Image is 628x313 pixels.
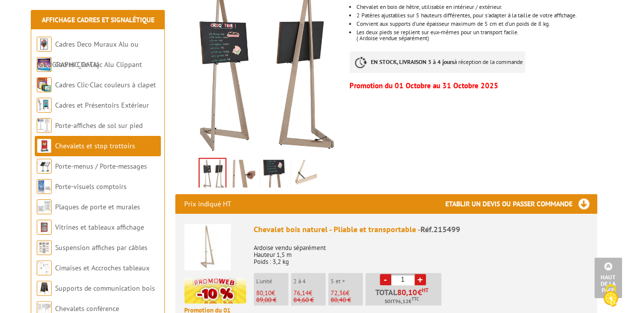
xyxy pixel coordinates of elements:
[37,220,52,235] img: Vitrines et tableaux affichage
[349,83,597,89] p: Promotion du 01 Octobre au 31 Octobre 2025
[55,223,144,232] a: Vitrines et tableaux affichage
[395,298,409,306] span: 96,12
[184,194,231,214] p: Prix indiqué HT
[356,12,597,18] li: 2 Patères ajustables sur 5 hauteurs différentes, pour s'adapter à la taille de votre affichage.
[256,297,288,304] p: 89,00 €
[37,281,52,296] img: Supports de communication bois
[412,296,419,302] sup: TTC
[262,160,286,190] img: 215499_chevalet_bois_naturel_pliable_tableau_support.jpg
[356,35,597,41] p: ( Ardoise vendue séparément)
[422,287,428,294] sup: HT
[331,297,363,304] p: 80,40 €
[293,297,326,304] p: 84,60 €
[256,278,288,285] p: L'unité
[37,260,52,275] img: Cimaises et Accroches tableaux
[37,199,52,214] img: Plaques de porte et murales
[37,138,52,153] img: Chevalets et stop trottoirs
[55,80,156,89] a: Cadres Clic-Clac couleurs à clapet
[594,257,622,298] a: Haut de la page
[445,194,597,214] h3: Etablir un devis ou passer commande
[256,289,272,297] span: 80,10
[356,21,597,27] li: Convient aux supports d'une épaisseur maximum de 5 cm et d'un poids de 8 kg.
[420,224,460,234] span: Réf.215499
[37,179,52,194] img: Porte-visuels comptoirs
[331,290,363,297] p: €
[293,289,309,297] span: 76,14
[349,51,525,73] p: à réception de la commande
[55,304,119,313] a: Chevalets conférence
[42,15,154,24] a: Affichage Cadres et Signalétique
[200,159,225,189] img: 215499_chevalet_bois_naturel_pliable_tableau_transportable.jpg
[55,182,127,191] a: Porte-visuels comptoirs
[356,29,597,35] p: Les deux pieds se replient sur eux-mêmes pour un transport facile.
[55,121,142,130] a: Porte-affiches de sol sur pied
[254,238,588,265] p: Ardoise vendu séparément Hauteur 1,5 m Poids : 3,2 kg
[256,290,288,297] p: €
[55,202,140,211] a: Plaques de porte et murales
[37,40,139,69] a: Cadres Deco Muraux Alu ou [GEOGRAPHIC_DATA]
[331,278,363,285] p: 5 et +
[331,289,346,297] span: 72,36
[293,290,326,297] p: €
[55,162,147,171] a: Porte-menus / Porte-messages
[231,160,255,190] img: 215499_chevalet_bois_naturel_pliable_patere.jpg
[55,60,142,69] a: Cadres Clic-Clac Alu Clippant
[254,224,588,235] div: Chevalet bois naturel - Pliable et transportable -
[55,101,149,110] a: Cadres et Présentoirs Extérieur
[55,284,155,293] a: Supports de communication bois
[598,283,623,308] img: Cookies (fenêtre modale)
[385,298,419,306] span: Soit €
[380,274,391,285] a: -
[37,240,52,255] img: Suspension affiches par câbles
[37,118,52,133] img: Porte-affiches de sol sur pied
[415,274,426,285] a: +
[293,160,317,190] img: 215499_chevalet_bois_naturel_pliable_pied.jpg
[184,224,231,270] img: Chevalet bois naturel - Pliable et transportable
[55,263,149,272] a: Cimaises et Accroches tableaux
[184,278,246,304] img: promotion
[37,77,52,92] img: Cadres Clic-Clac couleurs à clapet
[356,4,597,10] li: Chevalet en bois de hêtre, utilisable en intérieur / extérieur.
[397,288,418,296] span: 80,10
[293,278,326,285] p: 2 à 4
[55,243,147,252] a: Suspension affiches par câbles
[368,288,441,306] p: Total
[593,279,628,313] button: Cookies (fenêtre modale)
[37,98,52,113] img: Cadres et Présentoirs Extérieur
[55,141,135,150] a: Chevalets et stop trottoirs
[371,58,454,65] strong: EN STOCK, LIVRAISON 3 à 4 jours
[418,288,422,296] span: €
[37,159,52,174] img: Porte-menus / Porte-messages
[37,37,52,52] img: Cadres Deco Muraux Alu ou Bois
